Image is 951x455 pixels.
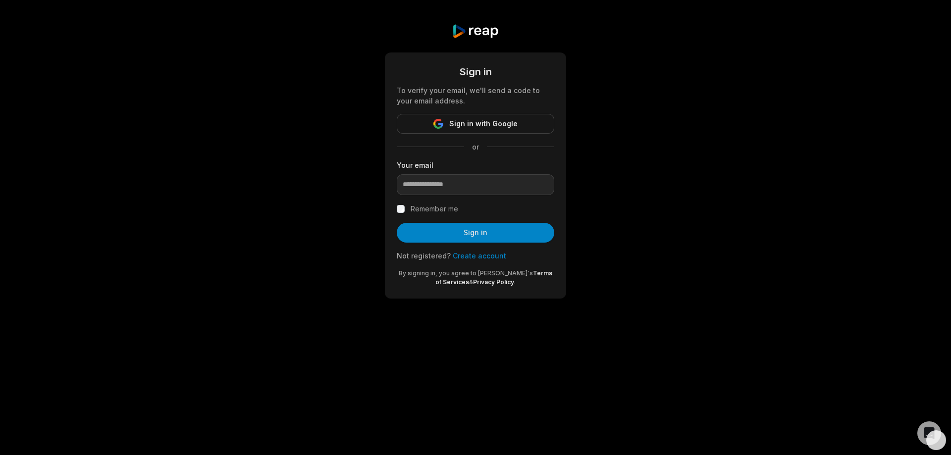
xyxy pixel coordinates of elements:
button: Sign in [397,223,554,243]
span: or [464,142,487,152]
span: Not registered? [397,252,451,260]
label: Your email [397,160,554,170]
label: Remember me [411,203,458,215]
span: . [514,278,516,286]
button: Sign in with Google [397,114,554,134]
span: Sign in with Google [449,118,518,130]
div: Open Intercom Messenger [917,421,941,445]
div: Sign in [397,64,554,79]
a: Create account [453,252,506,260]
span: & [469,278,473,286]
a: Terms of Services [435,269,552,286]
div: To verify your email, we'll send a code to your email address. [397,85,554,106]
span: By signing in, you agree to [PERSON_NAME]'s [399,269,533,277]
a: Privacy Policy [473,278,514,286]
